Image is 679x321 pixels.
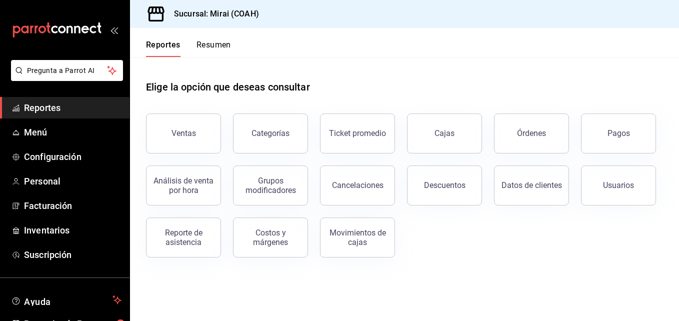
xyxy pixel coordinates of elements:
button: Reporte de asistencia [146,217,221,257]
button: Cancelaciones [320,165,395,205]
button: Costos y márgenes [233,217,308,257]
button: Categorías [233,113,308,153]
span: Configuración [24,150,121,163]
span: Facturación [24,199,121,212]
div: Grupos modificadores [239,176,301,195]
span: Menú [24,125,121,139]
button: Descuentos [407,165,482,205]
button: Resumen [196,40,231,57]
button: Ticket promedio [320,113,395,153]
div: navigation tabs [146,40,231,57]
div: Usuarios [603,180,634,190]
div: Movimientos de cajas [326,228,388,247]
a: Cajas [407,113,482,153]
span: Suscripción [24,248,121,261]
div: Datos de clientes [501,180,562,190]
div: Ticket promedio [329,128,386,138]
span: Ayuda [24,294,108,306]
button: Reportes [146,40,180,57]
span: Personal [24,174,121,188]
button: Órdenes [494,113,569,153]
div: Costos y márgenes [239,228,301,247]
button: Pregunta a Parrot AI [11,60,123,81]
div: Órdenes [517,128,546,138]
span: Pregunta a Parrot AI [27,65,107,76]
div: Pagos [607,128,630,138]
button: Usuarios [581,165,656,205]
div: Categorías [251,128,289,138]
div: Ventas [171,128,196,138]
button: Pagos [581,113,656,153]
div: Análisis de venta por hora [152,176,214,195]
button: Datos de clientes [494,165,569,205]
div: Cancelaciones [332,180,383,190]
h3: Sucursal: Mirai (COAH) [166,8,259,20]
span: Reportes [24,101,121,114]
button: Movimientos de cajas [320,217,395,257]
div: Cajas [434,127,455,139]
a: Pregunta a Parrot AI [7,72,123,83]
h1: Elige la opción que deseas consultar [146,79,310,94]
div: Descuentos [424,180,465,190]
button: Grupos modificadores [233,165,308,205]
div: Reporte de asistencia [152,228,214,247]
button: open_drawer_menu [110,26,118,34]
button: Ventas [146,113,221,153]
button: Análisis de venta por hora [146,165,221,205]
span: Inventarios [24,223,121,237]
